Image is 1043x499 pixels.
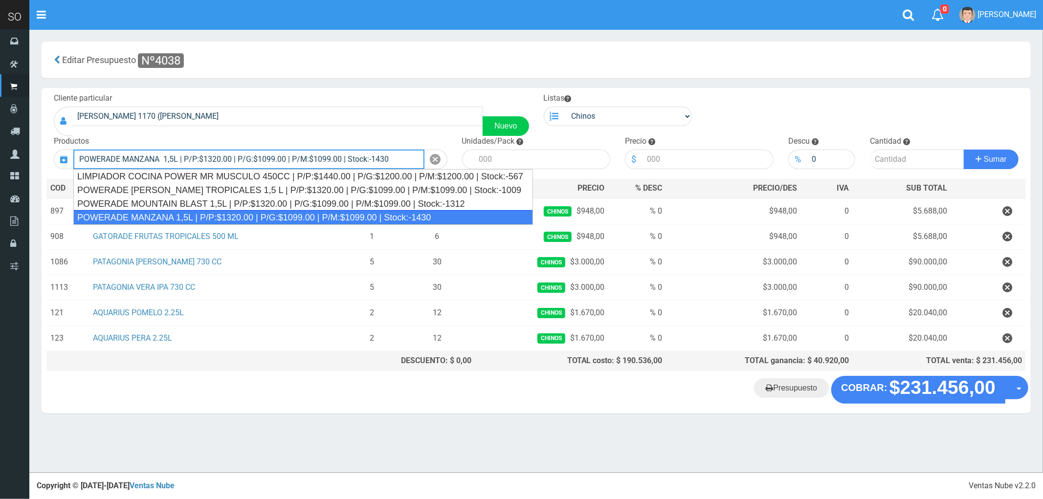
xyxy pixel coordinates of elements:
[46,198,89,224] td: 897
[625,150,642,169] div: $
[46,300,89,325] td: 121
[138,53,184,68] span: Nº4038
[74,197,533,211] div: POWERADE MOUNTAIN BLAST 1,5L | P/P:$1320.00 | P/G:$1099.00 | P/M:$1099.00 | Stock:-1312
[544,93,572,104] label: Listas
[399,300,475,325] td: 12
[399,249,475,275] td: 30
[537,282,565,293] span: Chinos
[345,300,399,325] td: 2
[74,170,533,183] div: LIMPIADOR COCINA POWER MR MUSCULO 450CC | P/P:$1440.00 | P/G:$1200.00 | P/M:$1200.00 | Stock:-567
[73,150,424,169] input: Introduzca el nombre del producto
[93,333,172,343] a: AQUARIUS PERA 2.25L
[93,308,184,317] a: AQUARIUS POMELO 2.25L
[483,116,529,136] a: Nuevo
[37,481,175,490] strong: Copyright © [DATE]-[DATE]
[753,183,797,193] span: PRECIO/DES
[608,275,666,300] td: % 0
[475,325,608,351] td: $1.670,00
[537,308,565,318] span: Chinos
[474,150,611,169] input: 000
[399,224,475,249] td: 6
[537,333,565,344] span: Chinos
[475,275,608,300] td: $3.000,00
[93,232,239,241] a: GATORADE FRUTAS TROPICALES 500 ML
[801,300,853,325] td: 0
[130,481,175,490] a: Ventas Nube
[889,377,996,398] strong: $231.456,00
[54,136,89,147] label: Productos
[46,275,89,300] td: 1113
[537,257,565,267] span: Chinos
[853,275,951,300] td: $90.000,00
[964,150,1019,169] button: Sumar
[93,282,195,292] a: PATAGONIA VERA IPA 730 CC
[853,325,951,351] td: $20.040,00
[754,378,829,398] a: Presupuesto
[959,7,976,23] img: User Image
[666,249,801,275] td: $3.000,00
[46,325,89,351] td: 123
[857,355,1022,367] div: TOTAL venta: $ 231.456,00
[788,150,807,169] div: %
[831,376,1005,403] button: COBRAR: $231.456,00
[479,355,663,367] div: TOTAL costo: $ 190.536,00
[666,300,801,325] td: $1.670,00
[72,107,483,126] input: Consumidor Final
[577,183,604,194] span: PRECIO
[837,183,849,193] span: IVA
[46,224,89,249] td: 908
[853,198,951,224] td: $5.688,00
[841,382,887,393] strong: COBRAR:
[801,275,853,300] td: 0
[670,355,849,367] div: TOTAL ganancia: $ 40.920,00
[62,55,136,65] span: Editar Presupuesto
[73,210,533,225] div: POWERADE MANZANA 1,5L | P/P:$1320.00 | P/G:$1099.00 | P/M:$1099.00 | Stock:-1430
[853,249,951,275] td: $90.000,00
[475,224,608,249] td: $948,00
[475,249,608,275] td: $3.000,00
[984,155,1007,163] span: Sumar
[853,300,951,325] td: $20.040,00
[345,224,399,249] td: 1
[666,325,801,351] td: $1.670,00
[636,183,663,193] span: % DESC
[475,198,608,224] td: $948,00
[666,275,801,300] td: $3.000,00
[969,480,1036,492] div: Ventas Nube v2.2.0
[666,198,801,224] td: $948,00
[399,275,475,300] td: 30
[345,275,399,300] td: 5
[345,249,399,275] td: 5
[54,93,112,104] label: Cliente particular
[906,183,947,194] span: SUB TOTAL
[349,355,471,367] div: DESCUENTO: $ 0,00
[642,150,774,169] input: 000
[345,325,399,351] td: 2
[608,249,666,275] td: % 0
[399,325,475,351] td: 12
[544,232,572,242] span: Chinos
[93,257,222,266] a: PATAGONIA [PERSON_NAME] 730 CC
[801,198,853,224] td: 0
[870,150,964,169] input: Cantidad
[475,300,608,325] td: $1.670,00
[788,136,810,147] label: Descu
[462,136,515,147] label: Unidades/Pack
[625,136,646,147] label: Precio
[801,325,853,351] td: 0
[807,150,855,169] input: 000
[608,224,666,249] td: % 0
[544,206,572,217] span: Chinos
[46,179,89,198] th: COD
[608,300,666,325] td: % 0
[801,249,853,275] td: 0
[666,224,801,249] td: $948,00
[46,249,89,275] td: 1086
[608,325,666,351] td: % 0
[74,183,533,197] div: POWERADE [PERSON_NAME] TROPICALES 1,5 L | P/P:$1320.00 | P/G:$1099.00 | P/M:$1099.00 | Stock:-1009
[870,136,901,147] label: Cantidad
[801,224,853,249] td: 0
[853,224,951,249] td: $5.688,00
[608,198,666,224] td: % 0
[940,4,949,14] span: 0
